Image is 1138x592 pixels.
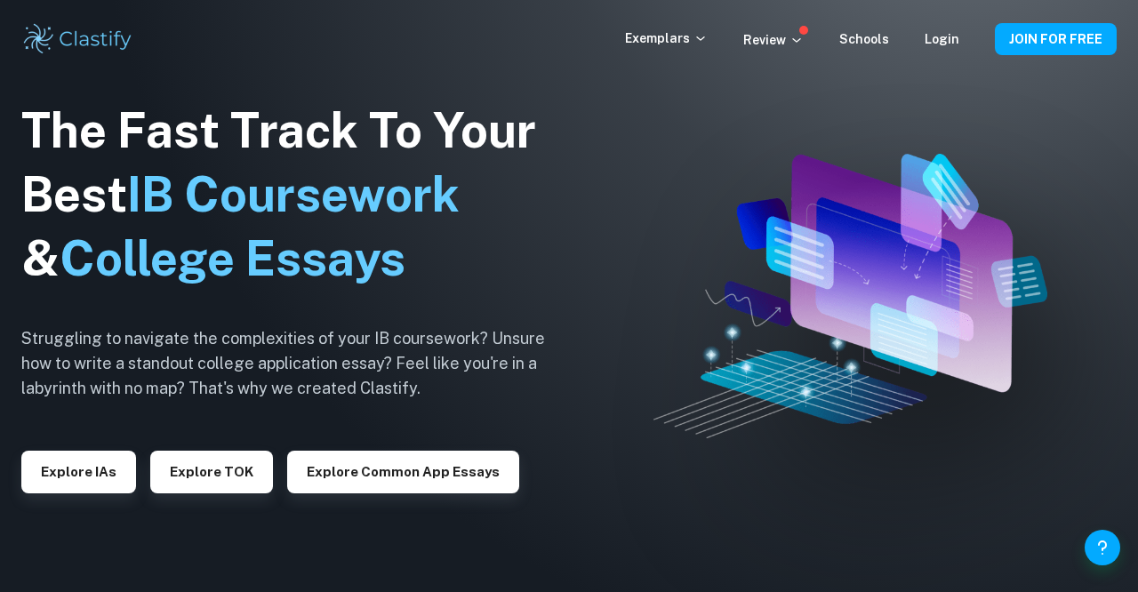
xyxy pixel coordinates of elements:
[150,462,273,479] a: Explore TOK
[287,451,519,493] button: Explore Common App essays
[127,166,460,222] span: IB Coursework
[287,462,519,479] a: Explore Common App essays
[925,32,959,46] a: Login
[653,154,1046,438] img: Clastify hero
[839,32,889,46] a: Schools
[21,99,573,291] h1: The Fast Track To Your Best &
[150,451,273,493] button: Explore TOK
[21,451,136,493] button: Explore IAs
[995,23,1117,55] button: JOIN FOR FREE
[21,21,134,57] img: Clastify logo
[21,462,136,479] a: Explore IAs
[625,28,708,48] p: Exemplars
[60,230,405,286] span: College Essays
[1085,530,1120,565] button: Help and Feedback
[21,326,573,401] h6: Struggling to navigate the complexities of your IB coursework? Unsure how to write a standout col...
[743,30,804,50] p: Review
